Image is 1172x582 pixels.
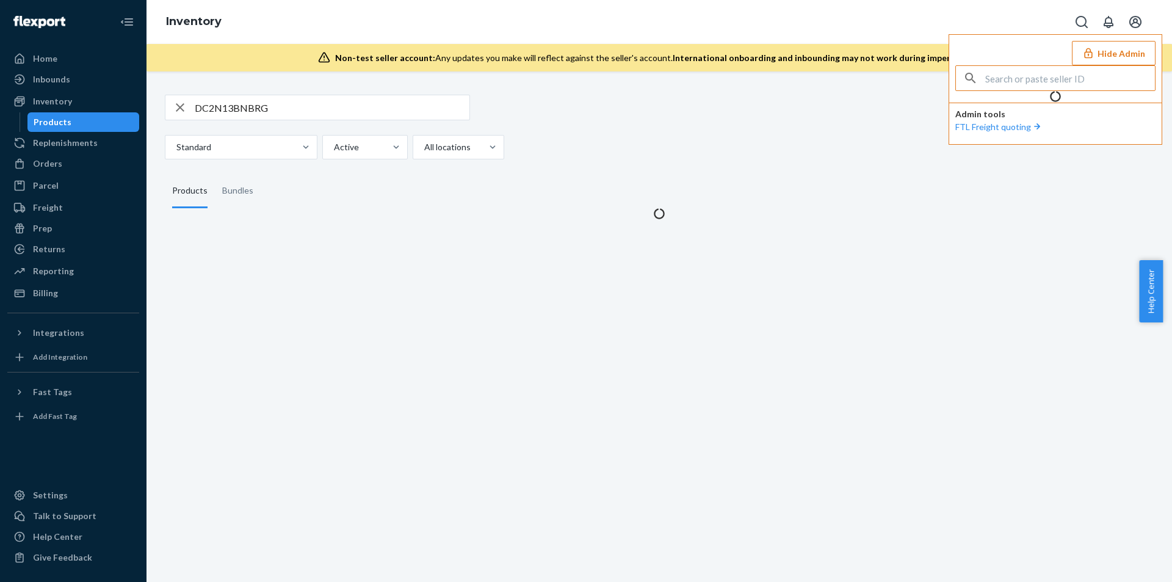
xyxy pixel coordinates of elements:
[33,411,77,421] div: Add Fast Tag
[33,180,59,192] div: Parcel
[33,327,84,339] div: Integrations
[33,53,57,65] div: Home
[1139,260,1163,322] button: Help Center
[24,9,68,20] span: Support
[166,15,222,28] a: Inventory
[33,489,68,501] div: Settings
[333,141,334,153] input: Active
[7,154,139,173] a: Orders
[7,548,139,567] button: Give Feedback
[33,510,96,522] div: Talk to Support
[423,141,424,153] input: All locations
[175,141,176,153] input: Standard
[7,407,139,426] a: Add Fast Tag
[7,70,139,89] a: Inbounds
[7,176,139,195] a: Parcel
[33,551,92,564] div: Give Feedback
[7,323,139,343] button: Integrations
[673,53,989,63] span: International onboarding and inbounding may not work during impersonation.
[335,53,435,63] span: Non-test seller account:
[33,73,70,85] div: Inbounds
[7,198,139,217] a: Freight
[33,202,63,214] div: Freight
[7,506,139,526] button: Talk to Support
[7,239,139,259] a: Returns
[13,16,65,28] img: Flexport logo
[115,10,139,34] button: Close Navigation
[1123,10,1148,34] button: Open account menu
[985,66,1155,90] input: Search or paste seller ID
[7,283,139,303] a: Billing
[33,352,87,362] div: Add Integration
[33,95,72,107] div: Inventory
[1072,41,1156,65] button: Hide Admin
[195,95,469,120] input: Search inventory by name or sku
[34,116,71,128] div: Products
[1069,10,1094,34] button: Open Search Box
[222,174,253,208] div: Bundles
[27,112,140,132] a: Products
[7,219,139,238] a: Prep
[33,243,65,255] div: Returns
[7,347,139,367] a: Add Integration
[955,108,1156,120] p: Admin tools
[33,265,74,277] div: Reporting
[335,52,989,64] div: Any updates you make will reflect against the seller's account.
[33,531,82,543] div: Help Center
[172,174,208,208] div: Products
[33,137,98,149] div: Replenishments
[33,158,62,170] div: Orders
[156,4,231,40] ol: breadcrumbs
[33,222,52,235] div: Prep
[7,527,139,547] a: Help Center
[7,49,139,68] a: Home
[33,386,72,398] div: Fast Tags
[7,382,139,402] button: Fast Tags
[955,122,1043,132] a: FTL Freight quoting
[7,92,139,111] a: Inventory
[7,133,139,153] a: Replenishments
[33,287,58,299] div: Billing
[7,261,139,281] a: Reporting
[1096,10,1121,34] button: Open notifications
[7,486,139,505] a: Settings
